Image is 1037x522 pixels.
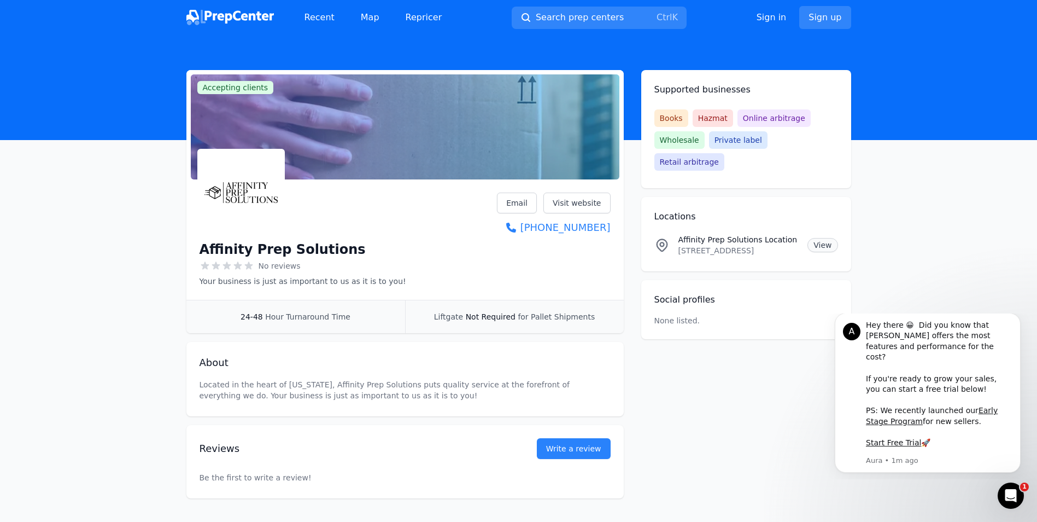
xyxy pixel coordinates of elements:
[25,9,42,27] div: Profile image for Aura
[757,11,787,24] a: Sign in
[654,153,724,171] span: Retail arbitrage
[434,312,463,321] span: Liftgate
[186,10,274,25] img: PrepCenter
[512,7,687,29] button: Search prep centersCtrlK
[197,81,274,94] span: Accepting clients
[678,245,799,256] p: [STREET_ADDRESS]
[352,7,388,28] a: Map
[654,210,838,223] h2: Locations
[654,83,838,96] h2: Supported businesses
[536,11,624,24] span: Search prep centers
[200,276,406,287] p: Your business is just as important to us as it is to you!
[654,315,700,326] p: None listed.
[296,7,343,28] a: Recent
[799,6,851,29] a: Sign up
[657,12,672,22] kbd: Ctrl
[241,312,263,321] span: 24-48
[497,220,610,235] a: [PHONE_NUMBER]
[200,151,283,234] img: Affinity Prep Solutions
[48,7,194,141] div: Message content
[200,450,611,505] p: Be the first to write a review!
[466,312,515,321] span: Not Required
[48,125,103,134] a: Start Free Trial
[672,12,678,22] kbd: K
[654,109,688,127] span: Books
[200,241,366,258] h1: Affinity Prep Solutions
[103,125,112,134] b: 🚀
[543,193,611,213] a: Visit website
[200,441,502,456] h2: Reviews
[48,142,194,152] p: Message from Aura, sent 1m ago
[678,234,799,245] p: Affinity Prep Solutions Location
[397,7,451,28] a: Repricer
[200,355,611,370] h2: About
[818,314,1037,479] iframe: Intercom notifications message
[48,7,194,135] div: Hey there 😀 Did you know that [PERSON_NAME] offers the most features and performance for the cost...
[693,109,733,127] span: Hazmat
[654,131,705,149] span: Wholesale
[537,438,611,459] a: Write a review
[807,238,837,252] a: View
[200,379,611,401] p: Located in the heart of [US_STATE], Affinity Prep Solutions puts quality service at the forefront...
[265,312,350,321] span: Hour Turnaround Time
[259,260,301,271] span: No reviews
[518,312,595,321] span: for Pallet Shipments
[709,131,768,149] span: Private label
[998,483,1024,509] iframe: Intercom live chat
[1020,483,1029,491] span: 1
[654,293,838,306] h2: Social profiles
[497,193,537,213] a: Email
[737,109,811,127] span: Online arbitrage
